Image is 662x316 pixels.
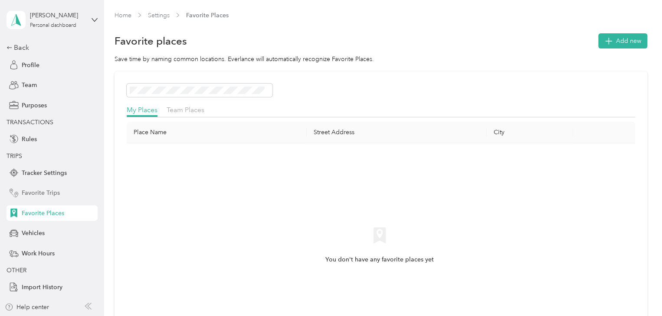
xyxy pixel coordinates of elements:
[22,135,37,144] span: Rules
[127,122,307,143] th: Place Name
[22,81,37,90] span: Team
[7,267,26,274] span: OTHER
[30,11,84,20] div: [PERSON_NAME]
[115,36,187,45] h1: Favorite places
[307,122,487,143] th: Street Address
[22,283,62,292] span: Import History
[148,12,170,19] a: Settings
[325,255,434,264] span: You don't have any favorite places yet
[22,249,55,258] span: Work Hours
[167,106,204,114] span: Team Places
[616,36,641,45] span: Add new
[22,61,39,70] span: Profile
[115,12,131,19] a: Home
[598,33,647,48] button: Add new
[7,152,22,160] span: TRIPS
[22,101,47,110] span: Purposes
[487,122,573,143] th: City
[22,188,60,197] span: Favorite Trips
[7,119,53,126] span: TRANSACTIONS
[22,168,67,177] span: Tracker Settings
[22,209,64,218] span: Favorite Places
[30,23,76,28] div: Personal dashboard
[115,55,647,64] div: Save time by naming common locations. Everlance will automatically recognize Favorite Places.
[22,229,45,238] span: Vehicles
[5,303,49,312] button: Help center
[613,268,662,316] iframe: Everlance-gr Chat Button Frame
[127,106,157,114] span: My Places
[186,11,229,20] span: Favorite Places
[7,42,93,53] div: Back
